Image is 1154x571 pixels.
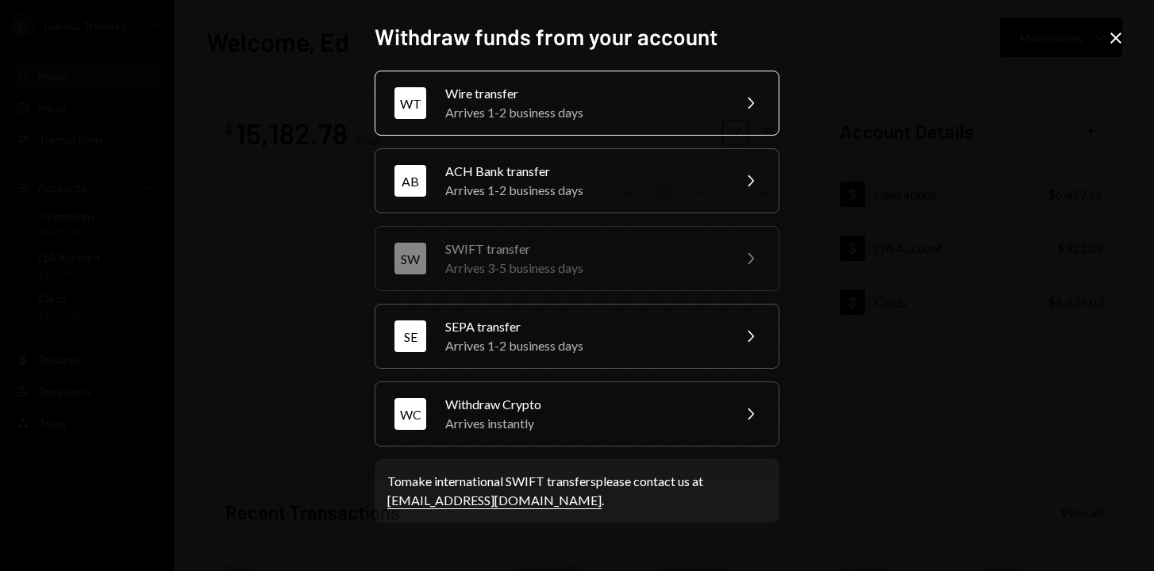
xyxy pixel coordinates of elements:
h2: Withdraw funds from your account [375,21,779,52]
div: Wire transfer [445,84,721,103]
div: Arrives 3-5 business days [445,259,721,278]
div: SW [394,243,426,274]
div: Arrives 1-2 business days [445,181,721,200]
div: SEPA transfer [445,317,721,336]
div: WT [394,87,426,119]
a: [EMAIL_ADDRESS][DOMAIN_NAME] [387,492,602,509]
button: ABACH Bank transferArrives 1-2 business days [375,148,779,213]
div: SWIFT transfer [445,240,721,259]
button: WCWithdraw CryptoArrives instantly [375,381,779,446]
div: WC [394,398,426,430]
div: Arrives 1-2 business days [445,336,721,355]
button: WTWire transferArrives 1-2 business days [375,71,779,136]
button: SWSWIFT transferArrives 3-5 business days [375,226,779,291]
div: AB [394,165,426,197]
div: Withdraw Crypto [445,395,721,414]
div: Arrives 1-2 business days [445,103,721,122]
button: SESEPA transferArrives 1-2 business days [375,304,779,369]
div: SE [394,320,426,352]
div: To make international SWIFT transfers please contact us at . [387,472,767,510]
div: ACH Bank transfer [445,162,721,181]
div: Arrives instantly [445,414,721,433]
